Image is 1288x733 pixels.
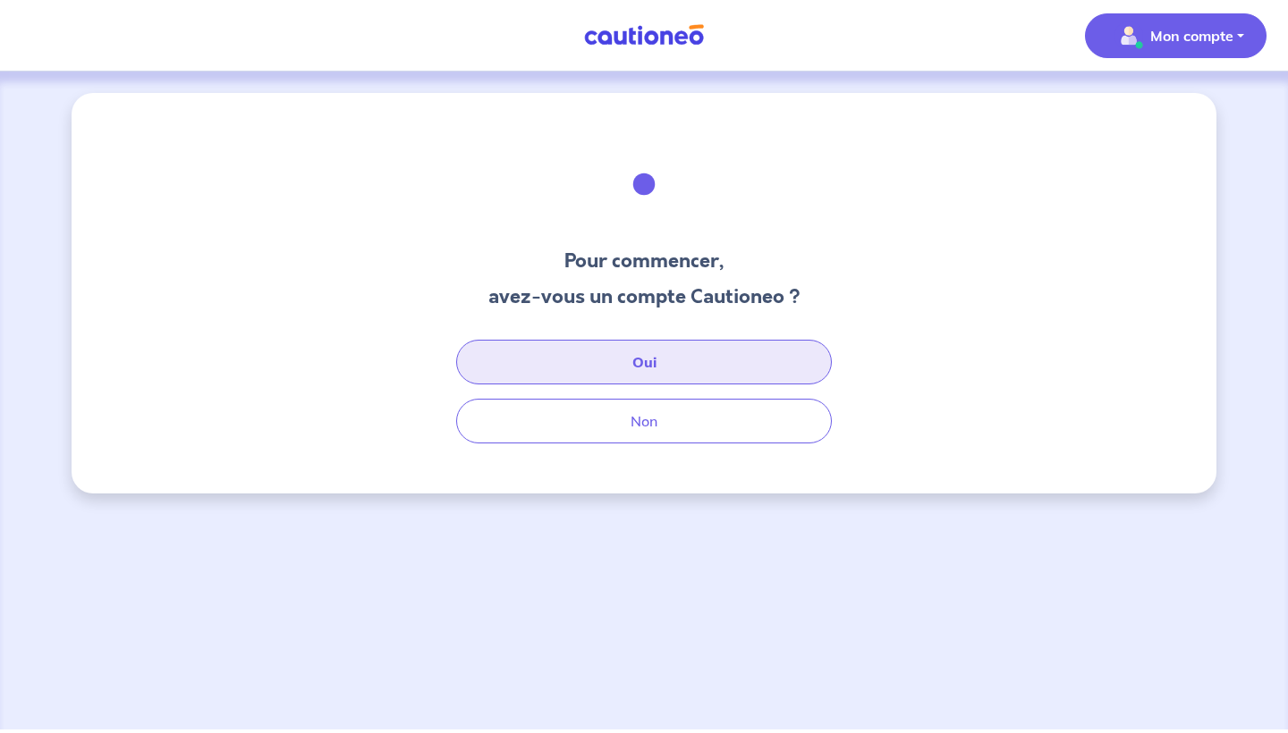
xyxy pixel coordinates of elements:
[456,340,832,384] button: Oui
[488,247,801,275] h3: Pour commencer,
[1150,25,1233,46] p: Mon compte
[488,282,801,311] h3: avez-vous un compte Cautioneo ?
[596,136,692,232] img: illu_welcome.svg
[1085,13,1267,58] button: illu_account_valid_menu.svgMon compte
[577,24,711,46] img: Cautioneo
[456,399,832,443] button: Non
[1114,21,1143,50] img: illu_account_valid_menu.svg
